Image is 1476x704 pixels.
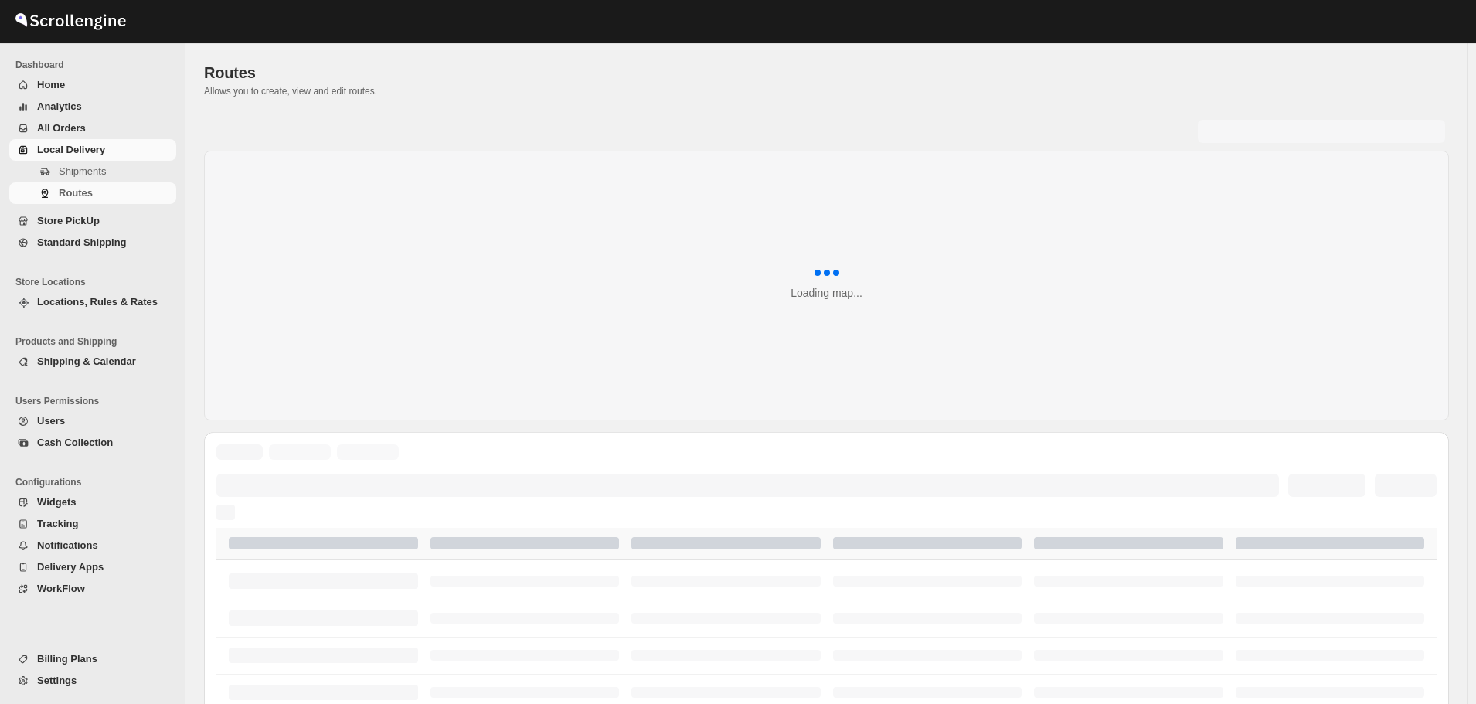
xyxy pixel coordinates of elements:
[37,561,104,573] span: Delivery Apps
[37,518,78,529] span: Tracking
[9,491,176,513] button: Widgets
[37,122,86,134] span: All Orders
[15,276,178,288] span: Store Locations
[204,85,1449,97] p: Allows you to create, view and edit routes.
[37,415,65,427] span: Users
[37,215,100,226] span: Store PickUp
[37,144,105,155] span: Local Delivery
[9,513,176,535] button: Tracking
[59,187,93,199] span: Routes
[9,161,176,182] button: Shipments
[9,556,176,578] button: Delivery Apps
[37,296,158,308] span: Locations, Rules & Rates
[9,578,176,600] button: WorkFlow
[9,96,176,117] button: Analytics
[9,432,176,454] button: Cash Collection
[37,539,98,551] span: Notifications
[9,670,176,692] button: Settings
[791,285,862,301] div: Loading map...
[37,496,76,508] span: Widgets
[15,59,178,71] span: Dashboard
[37,653,97,665] span: Billing Plans
[9,74,176,96] button: Home
[37,437,113,448] span: Cash Collection
[59,165,106,177] span: Shipments
[9,182,176,204] button: Routes
[9,291,176,313] button: Locations, Rules & Rates
[9,351,176,372] button: Shipping & Calendar
[15,335,178,348] span: Products and Shipping
[37,675,77,686] span: Settings
[37,79,65,90] span: Home
[9,648,176,670] button: Billing Plans
[9,535,176,556] button: Notifications
[9,117,176,139] button: All Orders
[9,410,176,432] button: Users
[15,395,178,407] span: Users Permissions
[37,100,82,112] span: Analytics
[15,476,178,488] span: Configurations
[37,236,127,248] span: Standard Shipping
[37,583,85,594] span: WorkFlow
[37,355,136,367] span: Shipping & Calendar
[204,64,256,81] span: Routes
